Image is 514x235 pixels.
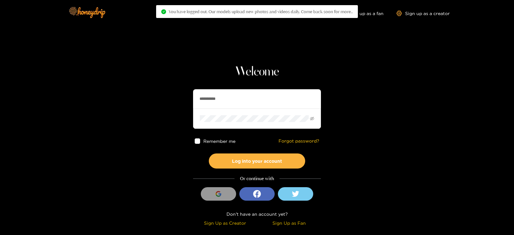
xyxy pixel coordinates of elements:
[161,9,166,14] span: check-circle
[169,9,353,14] span: You have logged out. Our models upload new photos and videos daily. Come back soon for more..
[203,139,235,144] span: Remember me
[193,210,321,218] div: Don't have an account yet?
[193,175,321,182] div: Or continue with
[259,219,319,227] div: Sign Up as Fan
[209,153,305,169] button: Log into your account
[310,117,314,121] span: eye-invisible
[195,219,255,227] div: Sign Up as Creator
[396,11,450,16] a: Sign up as a creator
[279,138,319,144] a: Forgot password?
[193,64,321,80] h1: Welcome
[340,11,384,16] a: Sign up as a fan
